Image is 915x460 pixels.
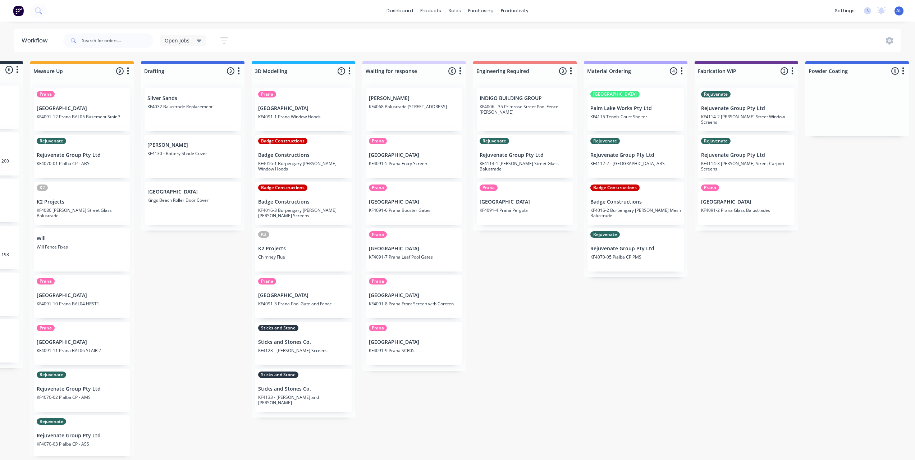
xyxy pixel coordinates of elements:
div: [GEOGRAPHIC_DATA]Kings Beach Roller Door Cover [145,182,241,225]
p: KF4091-10 Prana BAL04 HRST1 [37,301,127,306]
p: Silver Sands [147,95,238,101]
p: Badge Constructions [258,152,349,158]
p: Will Fence Fixes [37,244,127,250]
span: AL [896,8,902,14]
div: Prana [258,278,276,284]
div: RejuvenateRejuvenate Group Pty LtdKF4112-2 - [GEOGRAPHIC_DATA] ABS [587,135,684,178]
p: K2 Projects [37,199,127,205]
div: K2 [258,231,269,238]
div: RejuvenateRejuvenate Group Pty LtdKF4114-2 [PERSON_NAME] Street Window Screens [698,88,795,131]
div: Badge ConstructionsBadge ConstructionsKF4016-2 Burpengary [PERSON_NAME] Mesh Balustrade [587,182,684,225]
div: Badge ConstructionsBadge ConstructionsKF4016-1 Burpengary [PERSON_NAME] Window Hoods [255,135,352,178]
p: KF4070-05 Pialba CP PMS [590,254,681,260]
p: [GEOGRAPHIC_DATA] [480,199,570,205]
div: products [417,5,445,16]
div: [PERSON_NAME]KF4130 - Battery Shade Cover [145,135,241,178]
p: KF4091-9 Prana SCR05 [369,348,459,353]
p: KF4114-1 [PERSON_NAME] Street Glass Balustrade [480,161,570,172]
div: RejuvenateRejuvenate Group Pty LtdKF4114-1 [PERSON_NAME] Street Glass Balustrade [477,135,573,178]
p: [GEOGRAPHIC_DATA] [258,105,349,111]
p: Palm Lake Works Pty Ltd [590,105,681,111]
p: KF4032 Balustrade Replacement [147,104,238,109]
div: Prana[GEOGRAPHIC_DATA]KF4091-4 Prana Pergola [477,182,573,225]
p: KF4091-12 Prana BAL05 Basement Stair 3 [37,114,127,119]
p: Rejuvenate Group Pty Ltd [590,152,681,158]
p: KF4006 - 35 Primrose Street Pool Fence [PERSON_NAME] [480,104,570,115]
span: Open Jobs [165,37,189,44]
p: KF4133 - [PERSON_NAME] and [PERSON_NAME] [258,395,349,405]
div: Badge Constructions [590,185,640,191]
p: [GEOGRAPHIC_DATA] [37,292,127,299]
p: KF4070-03 Pialba CP - ASS [37,441,127,447]
p: KF4091-2 Prana Glass Balustrades [701,208,792,213]
p: [GEOGRAPHIC_DATA] [701,199,792,205]
div: RejuvenateRejuvenate Group Pty LtdKF4114-3 [PERSON_NAME] Street Carport Screens [698,135,795,178]
p: Chimney Flue [258,254,349,260]
p: KF4091-1 Prana Window Hoods [258,114,349,119]
div: Rejuvenate [480,138,509,144]
p: Will [37,236,127,242]
p: KF4112-2 - [GEOGRAPHIC_DATA] ABS [590,161,681,166]
p: KF4070-01 Pialba CP - ABS [37,161,127,166]
div: Prana[GEOGRAPHIC_DATA]KF4091-9 Prana SCR05 [366,322,462,365]
p: [GEOGRAPHIC_DATA] [369,152,459,158]
p: [PERSON_NAME] [369,95,459,101]
p: Rejuvenate Group Pty Ltd [590,246,681,252]
p: Rejuvenate Group Pty Ltd [37,152,127,158]
p: Rejuvenate Group Pty Ltd [701,152,792,158]
div: Badge Constructions [258,185,307,191]
div: Prana[GEOGRAPHIC_DATA]KF4091-10 Prana BAL04 HRST1 [34,275,130,318]
p: KF4114-2 [PERSON_NAME] Street Window Screens [701,114,792,125]
div: [GEOGRAPHIC_DATA] [590,91,640,97]
div: Prana [701,185,719,191]
p: Sticks and Stones Co. [258,386,349,392]
div: Sticks and Stone [258,325,298,331]
div: WillWill Fence Fixes [34,228,130,272]
p: Rejuvenate Group Pty Ltd [480,152,570,158]
div: K2 [37,185,48,191]
p: KF4123 - [PERSON_NAME] Screens [258,348,349,353]
a: dashboard [383,5,417,16]
div: Prana [369,278,387,284]
p: Badge Constructions [590,199,681,205]
div: Prana [369,231,387,238]
p: KF4091-7 Prana Leaf Pool Gates [369,254,459,260]
p: KF4016-3 Burpengary [PERSON_NAME] [PERSON_NAME] Screens [258,208,349,218]
p: KF4091-4 Prana Pergola [480,208,570,213]
p: [GEOGRAPHIC_DATA] [37,105,127,111]
div: Prana[GEOGRAPHIC_DATA]KF4091-11 Prana BAL06 STAIR 2 [34,322,130,365]
p: [GEOGRAPHIC_DATA] [369,199,459,205]
div: Rejuvenate [37,372,66,378]
p: [GEOGRAPHIC_DATA] [258,292,349,299]
div: Prana[GEOGRAPHIC_DATA]KF4091-7 Prana Leaf Pool Gates [366,228,462,272]
div: Rejuvenate [590,231,620,238]
div: sales [445,5,465,16]
div: Sticks and StoneSticks and Stones Co.KF4133 - [PERSON_NAME] and [PERSON_NAME] [255,369,352,412]
div: Prana[GEOGRAPHIC_DATA]KF4091-3 Prana Pool Gate and Fence [255,275,352,318]
div: Rejuvenate [701,138,731,144]
div: Badge Constructions [258,138,307,144]
div: Sticks and StoneSticks and Stones Co.KF4123 - [PERSON_NAME] Screens [255,322,352,365]
div: Prana[GEOGRAPHIC_DATA]KF4091-1 Prana Window Hoods [255,88,352,131]
div: RejuvenateRejuvenate Group Pty LtdKF4070-02 Pialba CP - AMS [34,369,130,412]
div: [PERSON_NAME]KF4068 Balustrade [STREET_ADDRESS] [366,88,462,131]
div: RejuvenateRejuvenate Group Pty LtdKF4070-05 Pialba CP PMS [587,228,684,272]
div: settings [831,5,858,16]
p: KF4130 - Battery Shade Cover [147,151,238,156]
div: Rejuvenate [701,91,731,97]
div: Prana[GEOGRAPHIC_DATA]KF4091-12 Prana BAL05 Basement Stair 3 [34,88,130,131]
div: Prana [480,185,498,191]
p: Rejuvenate Group Pty Ltd [37,433,127,439]
p: KF4016-2 Burpengary [PERSON_NAME] Mesh Balustrade [590,208,681,218]
p: Sticks and Stones Co. [258,339,349,345]
p: Badge Constructions [258,199,349,205]
p: KF4080 [PERSON_NAME] Street Glass Balustrade [37,208,127,218]
p: KF4091-5 Prana Entry Screen [369,161,459,166]
div: Silver SandsKF4032 Balustrade Replacement [145,88,241,131]
p: KF4091-3 Prana Pool Gate and Fence [258,301,349,306]
p: Rejuvenate Group Pty Ltd [37,386,127,392]
div: Prana [258,91,276,97]
p: [GEOGRAPHIC_DATA] [147,189,238,195]
div: K2K2 ProjectsKF4080 [PERSON_NAME] Street Glass Balustrade [34,182,130,225]
div: Prana[GEOGRAPHIC_DATA]KF4091-6 Prana Booster Gates [366,182,462,225]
